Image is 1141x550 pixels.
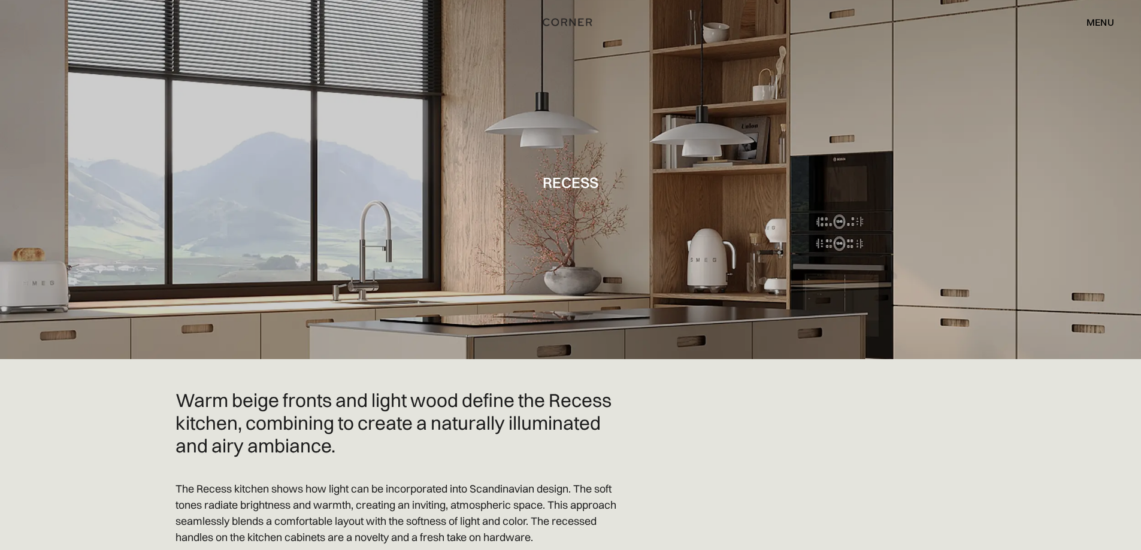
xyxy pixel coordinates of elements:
[543,174,598,190] h1: Recess
[1075,12,1114,32] div: menu
[1086,17,1114,27] div: menu
[529,14,612,30] a: home
[175,389,631,457] h2: Warm beige fronts and light wood define the Recess kitchen, combining to create a naturally illum...
[175,481,631,545] p: The Recess kitchen shows how light can be incorporated into Scandinavian design. The soft tones r...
